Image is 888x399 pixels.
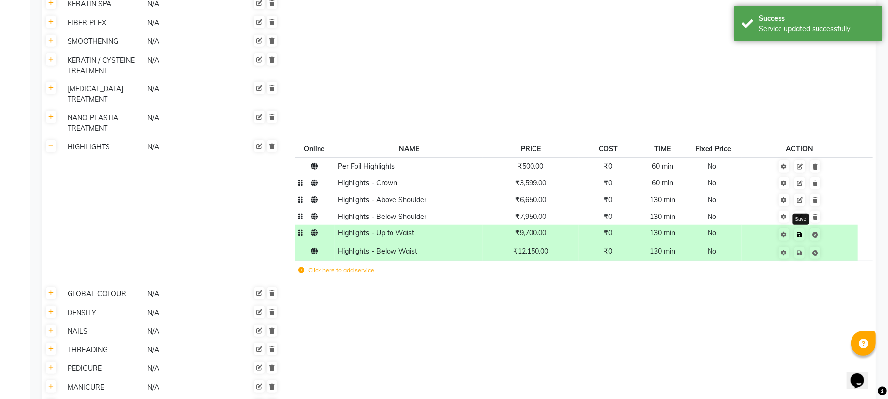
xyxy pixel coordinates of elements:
div: N/A [146,112,225,135]
iframe: chat widget [847,360,878,389]
span: ₹0 [604,195,612,204]
span: No [708,162,717,171]
span: No [708,247,717,255]
th: Online [295,141,335,158]
th: COST [579,141,638,158]
div: [MEDICAL_DATA] TREATMENT [64,83,142,106]
span: 130 min [650,212,675,221]
span: ₹0 [604,212,612,221]
span: Highlights - Below Shoulder [338,212,427,221]
span: 130 min [650,247,675,255]
span: Highlights - Above Shoulder [338,195,427,204]
span: 60 min [652,162,673,171]
div: KERATIN / CYSTEINE TREATMENT [64,54,142,77]
span: ₹3,599.00 [515,179,546,187]
span: ₹0 [604,179,612,187]
span: 60 min [652,179,673,187]
span: No [708,179,717,187]
div: N/A [146,17,225,29]
th: ACTION [742,141,858,158]
span: ₹12,150.00 [513,247,548,255]
span: ₹0 [604,247,612,255]
th: NAME [335,141,483,158]
span: ₹7,950.00 [515,212,546,221]
div: N/A [146,363,225,375]
div: N/A [146,326,225,338]
div: N/A [146,36,225,48]
div: N/A [146,381,225,394]
span: Highlights - Crown [338,179,398,187]
div: N/A [146,141,225,153]
div: HIGHLIGHTS [64,141,142,153]
th: TIME [638,141,687,158]
div: N/A [146,288,225,300]
span: Highlights - Up to Waist [338,228,415,237]
span: Per Foil Highlights [338,162,395,171]
div: THREADING [64,344,142,356]
div: N/A [146,54,225,77]
div: SMOOTHENING [64,36,142,48]
div: Success [759,13,875,24]
div: N/A [146,83,225,106]
span: ₹0 [604,228,612,237]
th: PRICE [483,141,578,158]
div: N/A [146,307,225,319]
span: ₹9,700.00 [515,228,546,237]
div: GLOBAL COLOUR [64,288,142,300]
span: No [708,212,717,221]
div: NAILS [64,326,142,338]
div: MANICURE [64,381,142,394]
span: No [708,228,717,237]
div: PEDICURE [64,363,142,375]
span: 130 min [650,195,675,204]
span: ₹6,650.00 [515,195,546,204]
div: NANO PLASTIA TREATMENT [64,112,142,135]
span: ₹500.00 [518,162,543,171]
span: Highlights - Below Waist [338,247,418,255]
span: 130 min [650,228,675,237]
div: Service updated successfully [759,24,875,34]
div: N/A [146,344,225,356]
span: ₹0 [604,162,612,171]
label: Click here to add service [299,266,375,275]
div: DENSITY [64,307,142,319]
div: Save [793,214,809,225]
span: No [708,195,717,204]
th: Fixed Price [687,141,742,158]
div: FIBER PLEX [64,17,142,29]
